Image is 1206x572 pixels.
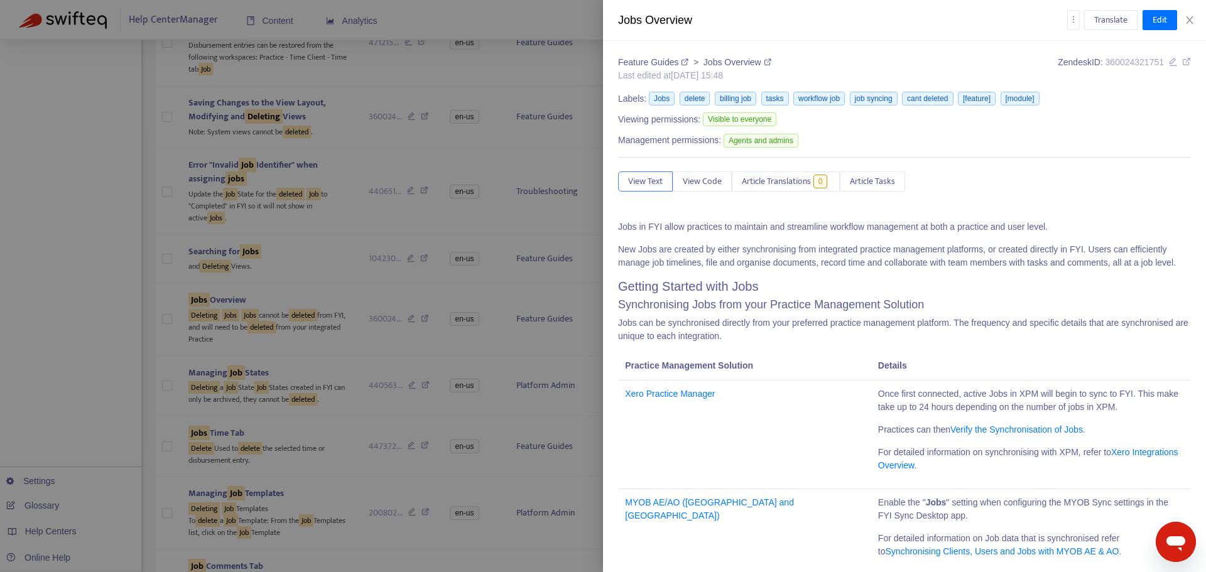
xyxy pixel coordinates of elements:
[618,113,700,126] span: Viewing permissions:
[618,171,673,192] button: View Text
[1094,13,1127,27] span: Translate
[1153,13,1167,27] span: Edit
[732,171,840,192] button: Article Translations0
[625,389,715,399] a: Xero Practice Manager
[1181,14,1198,26] button: Close
[703,57,771,67] a: Jobs Overview
[793,92,845,105] span: workflow job
[628,175,663,188] span: View Text
[878,423,1184,436] p: Practices can then .
[1156,522,1196,562] iframe: Button to launch messaging window
[878,496,1184,522] p: Enable the " " setting when configuring the MYOB Sync settings in the FYI Sync Desktop app.
[1069,15,1078,24] span: more
[618,57,691,67] a: Feature Guides
[649,92,675,105] span: Jobs
[840,171,905,192] button: Article Tasks
[673,171,732,192] button: View Code
[1067,10,1080,30] button: more
[878,446,1184,472] p: For detailed information on synchronising with XPM, refer to .
[618,298,1191,312] h3: Synchronising Jobs from your Practice Management Solution
[878,360,907,370] strong: Details
[813,175,828,188] span: 0
[950,424,1083,434] a: Verify the Synchronisation of Jobs
[878,387,1184,414] p: Once first connected, active Jobs in XPM will begin to sync to FYI. This make take up to 24 hours...
[958,92,996,105] span: [feature]
[1105,57,1164,67] span: 360024321751
[618,12,1067,29] div: Jobs Overview
[724,134,798,148] span: Agents and admins
[886,546,1119,556] a: Synchronising Clients, Users and Jobs with MYOB AE & AO
[1058,56,1191,82] div: Zendesk ID:
[1143,10,1177,30] button: Edit
[618,243,1191,269] p: New Jobs are created by either synchronising from integrated practice management platforms, or cr...
[618,220,1191,234] p: Jobs in FYI allow practices to maintain and streamline workflow management at both a practice and...
[1001,92,1040,105] span: [module]
[680,92,710,105] span: delete
[878,532,1184,558] p: For detailed information on Job data that is synchronised refer to .
[742,175,811,188] span: Article Translations
[902,92,953,105] span: cant deleted
[618,92,646,105] span: Labels:
[625,497,794,521] a: MYOB AE/AO ([GEOGRAPHIC_DATA] and [GEOGRAPHIC_DATA])
[1084,10,1138,30] button: Translate
[618,134,721,147] span: Management permissions:
[878,447,1178,470] a: Xero Integrations Overview
[703,112,776,126] span: Visible to everyone
[1185,15,1195,25] span: close
[618,279,1191,294] h2: Getting Started with Jobs
[850,175,895,188] span: Article Tasks
[618,316,1191,343] p: Jobs can be synchronised directly from your preferred practice management platform. The frequency...
[850,92,898,105] span: job syncing
[683,175,722,188] span: View Code
[618,56,771,69] div: >
[618,69,771,82] div: Last edited at [DATE] 15:48
[715,92,756,105] span: billing job
[761,92,789,105] span: tasks
[625,360,753,370] strong: Practice Management Solution
[926,497,947,507] strong: Jobs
